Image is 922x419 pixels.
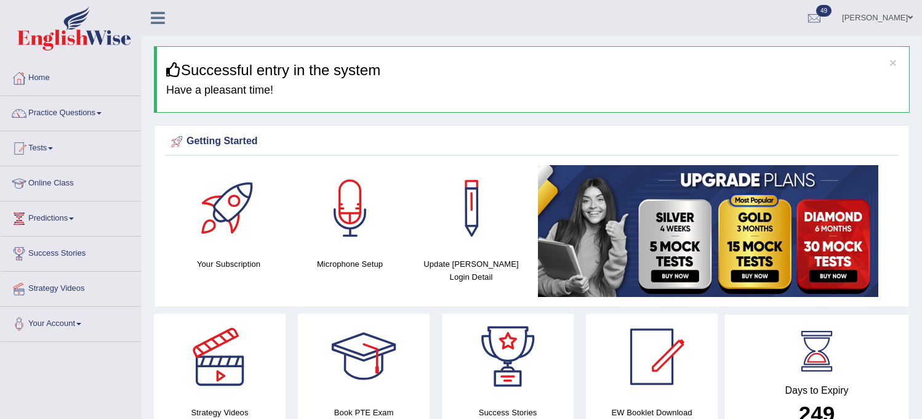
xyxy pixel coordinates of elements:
h4: Strategy Videos [154,406,286,419]
h4: Update [PERSON_NAME] Login Detail [417,258,526,283]
span: 49 [816,5,832,17]
img: small5.jpg [538,165,878,297]
h4: Success Stories [442,406,574,419]
h3: Successful entry in the system [166,62,900,78]
a: Your Account [1,307,141,338]
a: Predictions [1,201,141,232]
h4: EW Booklet Download [586,406,718,419]
h4: Your Subscription [174,258,283,271]
h4: Book PTE Exam [298,406,430,419]
a: Home [1,61,141,92]
a: Online Class [1,166,141,197]
a: Practice Questions [1,96,141,127]
a: Strategy Videos [1,272,141,303]
h4: Have a pleasant time! [166,84,900,97]
a: Success Stories [1,237,141,267]
h4: Microphone Setup [295,258,404,271]
div: Getting Started [168,132,896,151]
button: × [889,56,897,69]
a: Tests [1,131,141,162]
h4: Days to Expiry [738,385,896,396]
